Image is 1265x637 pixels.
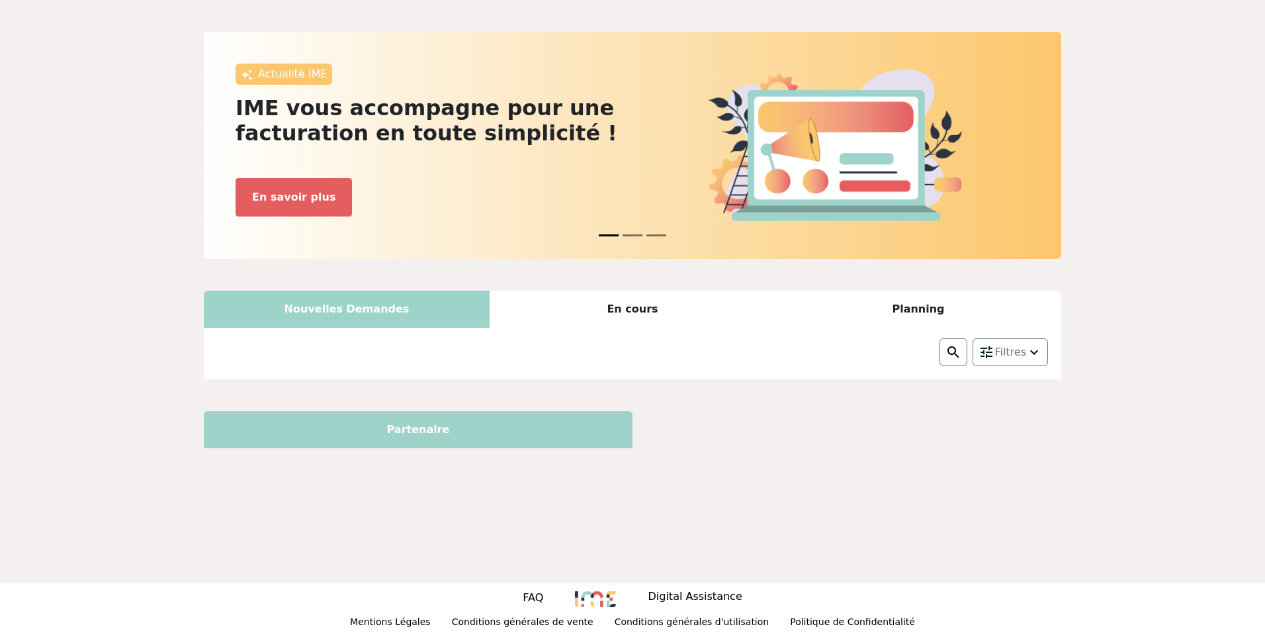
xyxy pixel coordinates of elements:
[575,591,616,607] img: 8235.png
[204,291,490,328] div: Nouvelles Demandes
[994,344,1026,360] span: Filtres
[1026,344,1042,360] img: arrow_down.png
[615,615,769,632] p: Conditions générales d'utilisation
[241,69,253,81] img: awesome.png
[646,228,666,243] button: News 2
[599,228,619,243] button: News 0
[775,291,1061,328] div: Planning
[236,64,332,85] div: Actualité IME
[204,411,632,448] div: Partenaire
[236,178,352,217] button: En savoir plus
[236,95,625,146] h2: IME vous accompagne pour une facturation en toute simplicité !
[979,344,994,360] img: setting.png
[490,291,775,328] div: En cours
[708,70,962,220] img: actu.png
[623,228,642,243] button: News 1
[790,615,915,632] p: Politique de Confidentialité
[648,589,742,607] p: Digital Assistance
[452,615,593,632] p: Conditions générales de vente
[523,590,543,606] p: FAQ
[523,590,543,609] a: FAQ
[945,344,961,360] img: search.png
[350,615,431,632] p: Mentions Légales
